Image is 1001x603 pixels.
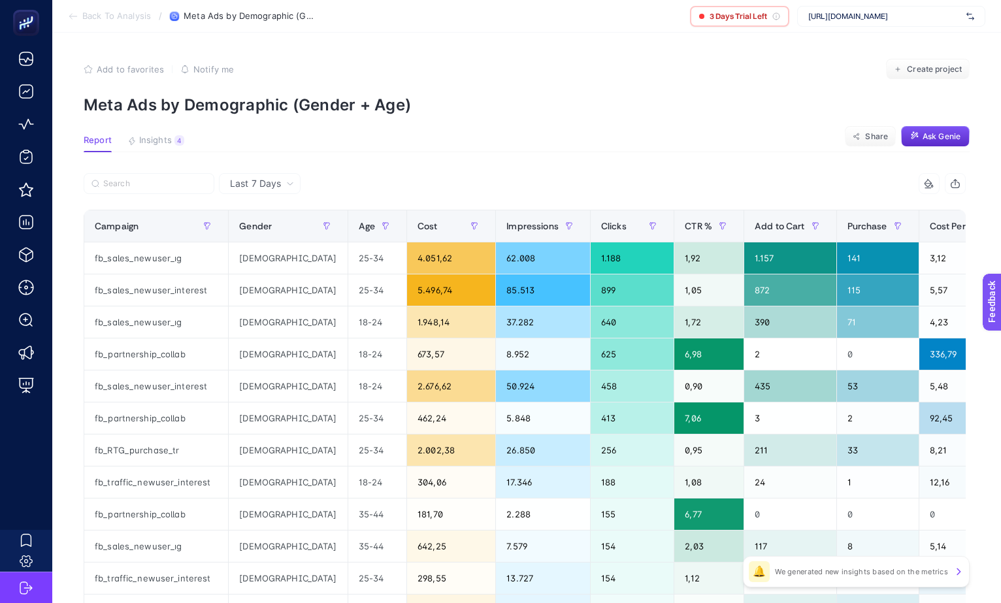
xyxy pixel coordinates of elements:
[229,306,347,338] div: [DEMOGRAPHIC_DATA]
[229,274,347,306] div: [DEMOGRAPHIC_DATA]
[744,530,836,562] div: 117
[84,370,228,402] div: fb_sales_newuser_interest
[591,434,674,466] div: 256
[407,370,495,402] div: 2.676,62
[591,402,674,434] div: 413
[837,530,919,562] div: 8
[865,131,888,142] span: Share
[229,402,347,434] div: [DEMOGRAPHIC_DATA]
[674,402,744,434] div: 7,06
[348,370,406,402] div: 18-24
[348,242,406,274] div: 25-34
[407,562,495,594] div: 298,55
[496,562,590,594] div: 13.727
[755,221,805,231] span: Add to Cart
[744,306,836,338] div: 390
[923,131,960,142] span: Ask Genie
[348,274,406,306] div: 25-34
[674,274,744,306] div: 1,05
[744,434,836,466] div: 211
[84,306,228,338] div: fb_sales_newuser_ıg
[229,466,347,498] div: [DEMOGRAPHIC_DATA]
[180,64,234,74] button: Notify me
[84,466,228,498] div: fb_traffic_newuser_interest
[674,434,744,466] div: 0,95
[229,530,347,562] div: [DEMOGRAPHIC_DATA]
[407,306,495,338] div: 1.948,14
[229,370,347,402] div: [DEMOGRAPHIC_DATA]
[837,402,919,434] div: 2
[97,64,164,74] span: Add to favorites
[744,242,836,274] div: 1.157
[84,434,228,466] div: fb_RTG_purchase_tr
[591,338,674,370] div: 625
[84,402,228,434] div: fb_partnership_collab
[837,242,919,274] div: 141
[506,221,559,231] span: Impressions
[901,126,970,147] button: Ask Genie
[591,242,674,274] div: 1.188
[886,59,970,80] button: Create project
[601,221,627,231] span: Clicks
[744,370,836,402] div: 435
[591,562,674,594] div: 154
[348,402,406,434] div: 25-34
[496,498,590,530] div: 2.288
[407,530,495,562] div: 642,25
[837,434,919,466] div: 33
[837,274,919,306] div: 115
[674,466,744,498] div: 1,08
[95,221,139,231] span: Campaign
[84,498,228,530] div: fb_partnership_collab
[496,338,590,370] div: 8.952
[82,11,151,22] span: Back To Analysis
[808,11,961,22] span: [URL][DOMAIN_NAME]
[229,498,347,530] div: [DEMOGRAPHIC_DATA]
[229,562,347,594] div: [DEMOGRAPHIC_DATA]
[159,10,162,21] span: /
[591,498,674,530] div: 155
[837,498,919,530] div: 0
[348,434,406,466] div: 25-34
[229,338,347,370] div: [DEMOGRAPHIC_DATA]
[348,306,406,338] div: 18-24
[348,338,406,370] div: 18-24
[496,530,590,562] div: 7.579
[348,530,406,562] div: 35-44
[685,221,712,231] span: CTR %
[84,338,228,370] div: fb_partnership_collab
[749,561,770,582] div: 🔔
[84,274,228,306] div: fb_sales_newuser_interest
[744,498,836,530] div: 0
[674,498,744,530] div: 6,77
[966,10,974,23] img: svg%3e
[837,370,919,402] div: 53
[496,466,590,498] div: 17.346
[239,221,272,231] span: Gender
[348,498,406,530] div: 35-44
[496,370,590,402] div: 50.924
[907,64,962,74] span: Create project
[407,242,495,274] div: 4.051,62
[591,466,674,498] div: 188
[674,338,744,370] div: 6,98
[837,466,919,498] div: 1
[744,466,836,498] div: 24
[359,221,375,231] span: Age
[84,530,228,562] div: fb_sales_newuser_ıg
[193,64,234,74] span: Notify me
[103,179,206,189] input: Search
[418,221,438,231] span: Cost
[84,135,112,146] span: Report
[710,11,767,22] span: 3 Days Trial Left
[744,402,836,434] div: 3
[837,338,919,370] div: 0
[407,402,495,434] div: 462,24
[775,566,948,577] p: We generated new insights based on the metrics
[407,498,495,530] div: 181,70
[674,306,744,338] div: 1,72
[496,274,590,306] div: 85.513
[674,562,744,594] div: 1,12
[348,562,406,594] div: 25-34
[348,466,406,498] div: 18-24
